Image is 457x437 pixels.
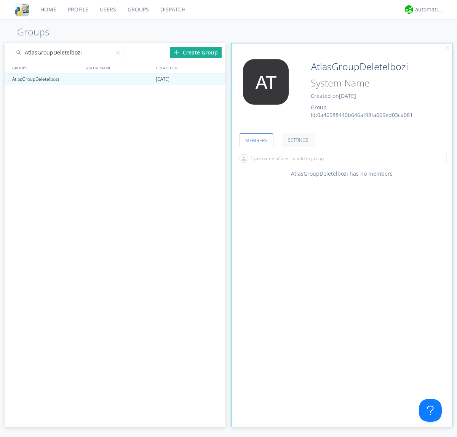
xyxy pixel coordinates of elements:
span: Created on [311,92,356,99]
img: d2d01cd9b4174d08988066c6d424eccd [405,5,413,14]
div: CREATED [154,62,226,73]
div: AtlasGroupDeletelbozi has no members [232,170,452,178]
span: Group Id: 0a46588440b646af98fa069ed03ca081 [311,104,413,118]
img: plus.svg [174,50,179,55]
div: GROUPS [10,62,81,73]
input: System Name [308,76,431,90]
iframe: Toggle Customer Support [419,399,442,422]
div: AtlasGroupDeletelbozi [10,74,81,85]
div: Create Group [170,47,222,58]
span: [DATE] [339,92,356,99]
input: Search groups [13,47,123,58]
input: Group Name [308,59,431,74]
div: SYSTEM_NAME [83,62,154,73]
input: Type name of user to add to group [237,153,447,164]
a: SETTINGS [282,133,315,147]
span: [DATE] [156,74,169,85]
a: AtlasGroupDeletelbozi[DATE] [5,74,225,85]
img: cddb5a64eb264b2086981ab96f4c1ba7 [15,3,29,16]
img: 373638.png [237,59,294,105]
a: MEMBERS [239,133,273,147]
div: automation+atlas [415,6,444,13]
img: cancel.svg [445,45,450,51]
